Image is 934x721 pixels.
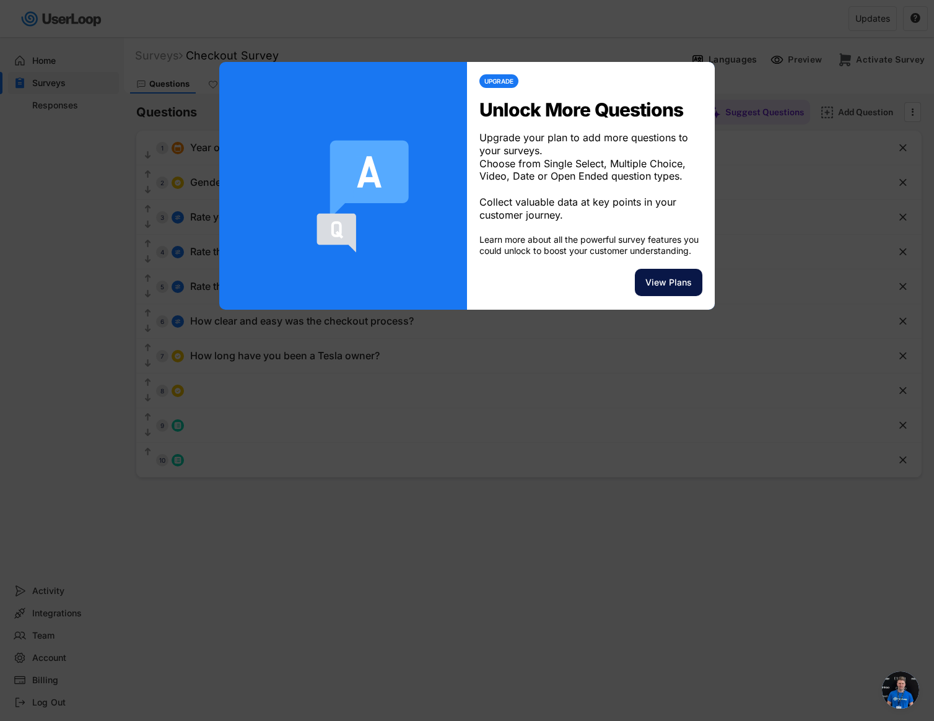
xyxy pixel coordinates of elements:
[479,234,702,256] div: Learn more about all the powerful survey features you could unlock to boost your customer underst...
[479,100,702,119] div: Unlock More Questions
[882,671,919,709] a: Open chat
[484,78,513,84] div: UPGRADE
[479,131,702,222] div: Upgrade your plan to add more questions to your surveys. Choose from Single Select, Multiple Choi...
[635,269,702,296] button: View Plans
